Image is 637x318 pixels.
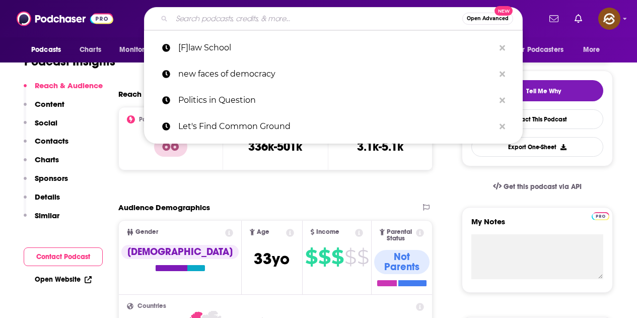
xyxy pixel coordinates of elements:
button: Contacts [24,136,68,155]
h2: Power Score™ [139,116,178,123]
span: Countries [137,303,166,309]
span: $ [344,249,356,265]
p: Politics in Question [178,87,494,113]
button: Sponsors [24,173,68,192]
span: Tell Me Why [526,87,561,95]
img: Podchaser Pro [592,212,609,220]
a: new faces of democracy [144,61,523,87]
button: Contact Podcast [24,247,103,266]
button: Social [24,118,57,137]
p: Similar [35,211,59,220]
p: 66 [154,137,187,157]
span: Podcasts [31,43,61,57]
a: Get this podcast via API [485,174,590,199]
p: new faces of democracy [178,61,494,87]
button: tell me why sparkleTell Me Why [471,80,603,101]
a: Politics in Question [144,87,523,113]
button: open menu [112,40,168,59]
p: Charts [35,155,59,164]
h3: 3.1k-5.1k [357,139,403,154]
h2: Audience Demographics [118,203,210,212]
div: Search podcasts, credits, & more... [144,7,523,30]
span: New [494,6,513,16]
button: Reach & Audience [24,81,103,99]
span: More [583,43,600,57]
p: Reach & Audience [35,81,103,90]
h2: Reach [118,89,141,99]
button: Content [24,99,64,118]
span: Age [257,229,269,235]
span: $ [318,249,330,265]
p: Social [35,118,57,128]
span: Open Advanced [467,16,509,21]
span: Logged in as hey85204 [598,8,620,30]
p: Details [35,192,60,202]
p: Contacts [35,136,68,146]
span: $ [357,249,369,265]
button: open menu [576,40,613,59]
button: Charts [24,155,59,173]
button: Details [24,192,60,211]
span: For Podcasters [515,43,563,57]
img: User Profile [598,8,620,30]
a: Open Website [35,275,92,284]
p: [F]law School [178,35,494,61]
button: Export One-Sheet [471,137,603,157]
a: Show notifications dropdown [545,10,562,27]
button: open menu [509,40,578,59]
a: Let's Find Common Ground [144,113,523,140]
span: Monitoring [119,43,155,57]
label: My Notes [471,217,603,234]
a: Contact This Podcast [471,109,603,129]
span: Income [316,229,339,235]
span: Get this podcast via API [504,182,582,191]
p: Let's Find Common Ground [178,113,494,140]
button: open menu [24,40,74,59]
a: Show notifications dropdown [571,10,586,27]
div: Not Parents [374,250,430,274]
p: Sponsors [35,173,68,183]
p: Content [35,99,64,109]
button: Show profile menu [598,8,620,30]
span: $ [331,249,343,265]
span: Charts [80,43,101,57]
img: Podchaser - Follow, Share and Rate Podcasts [17,9,113,28]
span: $ [305,249,317,265]
button: Open AdvancedNew [462,13,513,25]
a: Pro website [592,211,609,220]
h3: 336k-501k [248,139,302,154]
span: Parental Status [387,229,414,242]
a: [F]law School [144,35,523,61]
div: [DEMOGRAPHIC_DATA] [121,245,239,259]
span: Gender [135,229,158,235]
input: Search podcasts, credits, & more... [172,11,462,27]
button: Similar [24,211,59,229]
a: Charts [73,40,107,59]
span: 33 yo [254,249,290,269]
